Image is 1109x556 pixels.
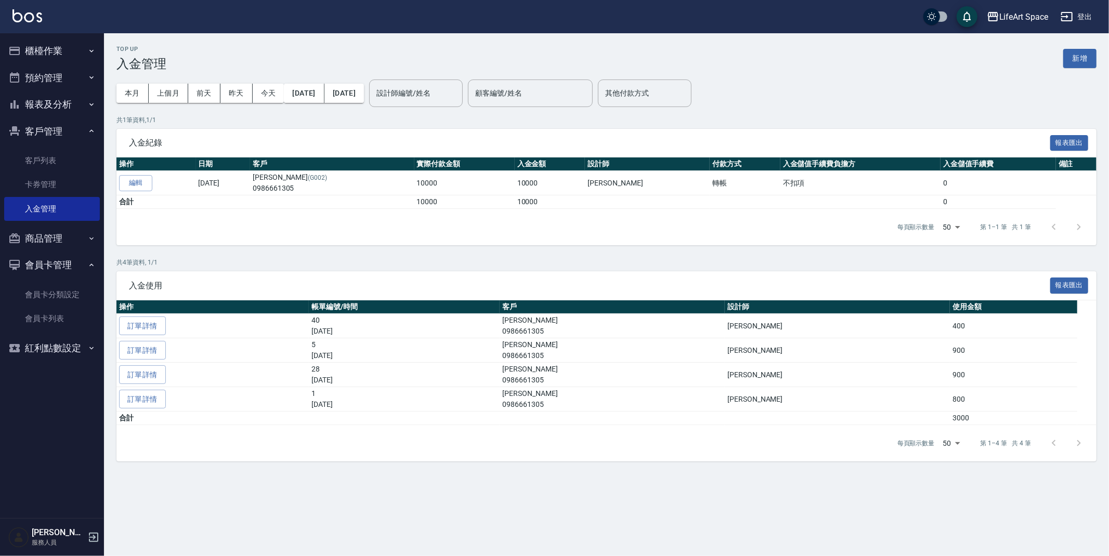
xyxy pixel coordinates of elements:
td: 0 [941,171,1056,195]
td: [PERSON_NAME] [725,363,950,387]
span: 入金紀錄 [129,138,1050,148]
a: 報表匯出 [1050,137,1089,147]
td: 10000 [414,171,515,195]
th: 操作 [116,157,196,171]
p: 第 1–1 筆 共 1 筆 [981,222,1031,232]
td: [PERSON_NAME] [500,338,725,363]
p: 共 4 筆資料, 1 / 1 [116,258,1097,267]
th: 入金儲值手續費負擔方 [780,157,941,171]
th: 客戶 [500,300,725,314]
a: 會員卡列表 [4,307,100,330]
th: 使用金額 [950,300,1077,314]
td: 不扣項 [780,171,941,195]
th: 入金儲值手續費 [941,157,1056,171]
td: 轉帳 [710,171,780,195]
button: 櫃檯作業 [4,37,100,64]
p: [DATE] [311,326,497,337]
button: 商品管理 [4,225,100,252]
th: 實際付款金額 [414,157,515,171]
a: 客戶列表 [4,149,100,173]
td: 10000 [515,195,585,209]
td: 0 [941,195,1056,209]
p: [DATE] [311,399,497,410]
div: 50 [939,213,964,241]
p: [DATE] [311,350,497,361]
td: 40 [309,314,500,338]
a: 訂單詳情 [119,341,166,360]
button: 報表及分析 [4,91,100,118]
td: [DATE] [196,171,251,195]
th: 備註 [1056,157,1097,171]
button: 本月 [116,84,149,103]
a: 訂單詳情 [119,365,166,385]
td: 900 [950,363,1077,387]
td: 10000 [414,195,515,209]
p: 0986661305 [502,350,722,361]
button: 會員卡管理 [4,251,100,279]
td: [PERSON_NAME] [585,171,710,195]
a: 訂單詳情 [119,316,166,336]
td: 1 [309,387,500,412]
td: 3000 [950,412,1077,425]
p: 共 1 筆資料, 1 / 1 [116,115,1097,125]
td: 400 [950,314,1077,338]
img: Logo [12,9,42,22]
td: 合計 [116,195,250,209]
button: 預約管理 [4,64,100,91]
button: 登出 [1056,7,1097,27]
button: 報表匯出 [1050,277,1089,294]
button: [DATE] [324,84,364,103]
span: 入金使用 [129,281,1050,291]
p: 第 1–4 筆 共 4 筆 [981,439,1031,448]
button: LifeArt Space [983,6,1052,28]
a: 會員卡分類設定 [4,283,100,307]
button: 昨天 [220,84,253,103]
th: 日期 [196,157,251,171]
th: 入金金額 [515,157,585,171]
button: 今天 [253,84,284,103]
h3: 入金管理 [116,57,166,71]
p: 0986661305 [502,375,722,386]
h2: Top Up [116,46,166,52]
td: [PERSON_NAME] [725,387,950,412]
p: [DATE] [311,375,497,386]
button: 客戶管理 [4,118,100,145]
td: 900 [950,338,1077,363]
td: [PERSON_NAME] [500,314,725,338]
th: 操作 [116,300,309,314]
button: 新增 [1063,49,1097,68]
th: 帳單編號/時間 [309,300,500,314]
button: save [957,6,977,27]
a: 卡券管理 [4,173,100,196]
div: 50 [939,429,964,457]
h5: [PERSON_NAME] [32,527,85,538]
button: 紅利點數設定 [4,335,100,362]
th: 設計師 [585,157,710,171]
button: 報表匯出 [1050,135,1089,151]
a: 訂單詳情 [119,390,166,409]
p: 0986661305 [502,399,722,410]
button: 前天 [188,84,220,103]
p: 0986661305 [253,183,412,194]
p: 每頁顯示數量 [897,222,935,232]
td: 5 [309,338,500,363]
p: 每頁顯示數量 [897,439,935,448]
a: 新增 [1063,53,1097,63]
td: [PERSON_NAME] [250,171,414,195]
a: 報表匯出 [1050,280,1089,290]
td: [PERSON_NAME] [500,363,725,387]
button: [DATE] [284,84,324,103]
img: Person [8,527,29,548]
p: (G002) [308,174,327,181]
td: 10000 [515,171,585,195]
th: 付款方式 [710,157,780,171]
div: LifeArt Space [999,10,1048,23]
td: 28 [309,363,500,387]
td: [PERSON_NAME] [500,387,725,412]
th: 客戶 [250,157,414,171]
a: 入金管理 [4,197,100,221]
td: 合計 [116,412,309,425]
td: 800 [950,387,1077,412]
p: 服務人員 [32,538,85,547]
td: [PERSON_NAME] [725,314,950,338]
